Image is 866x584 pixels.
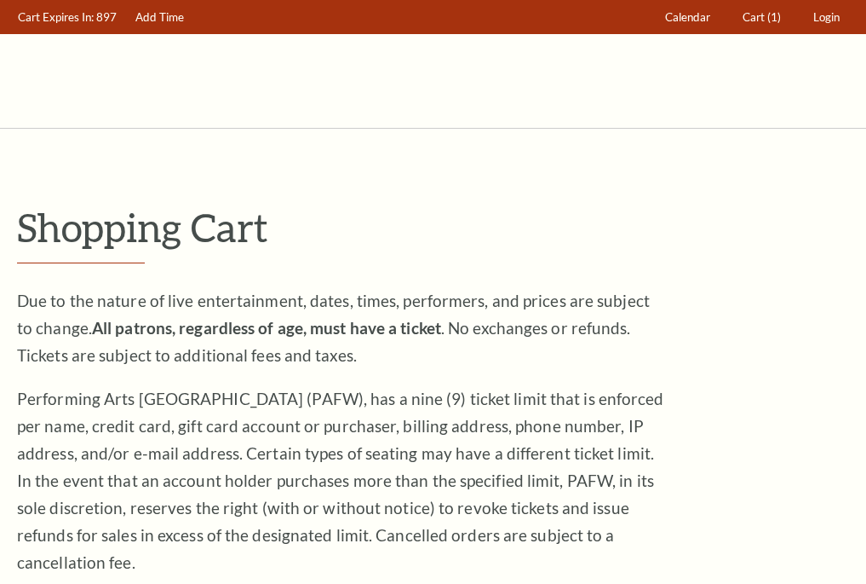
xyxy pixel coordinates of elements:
[96,10,117,24] span: 897
[17,205,849,249] p: Shopping Cart
[18,10,94,24] span: Cart Expires In:
[128,1,192,34] a: Add Time
[767,10,781,24] span: (1)
[813,10,840,24] span: Login
[17,291,650,365] span: Due to the nature of live entertainment, dates, times, performers, and prices are subject to chan...
[92,318,441,338] strong: All patrons, regardless of age, must have a ticket
[735,1,789,34] a: Cart (1)
[657,1,719,34] a: Calendar
[743,10,765,24] span: Cart
[17,385,664,576] p: Performing Arts [GEOGRAPHIC_DATA] (PAFW), has a nine (9) ticket limit that is enforced per name, ...
[665,10,710,24] span: Calendar
[806,1,848,34] a: Login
